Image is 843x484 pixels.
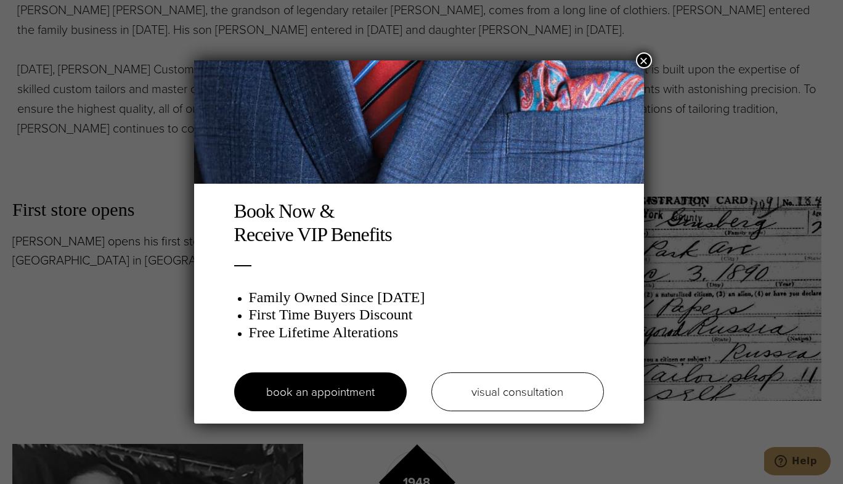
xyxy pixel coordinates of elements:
h3: Free Lifetime Alterations [249,324,604,342]
h3: Family Owned Since [DATE] [249,289,604,306]
h2: Book Now & Receive VIP Benefits [234,199,604,247]
button: Close [636,52,652,68]
a: visual consultation [431,372,604,411]
a: book an appointment [234,372,407,411]
h3: First Time Buyers Discount [249,306,604,324]
span: Help [28,9,53,20]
